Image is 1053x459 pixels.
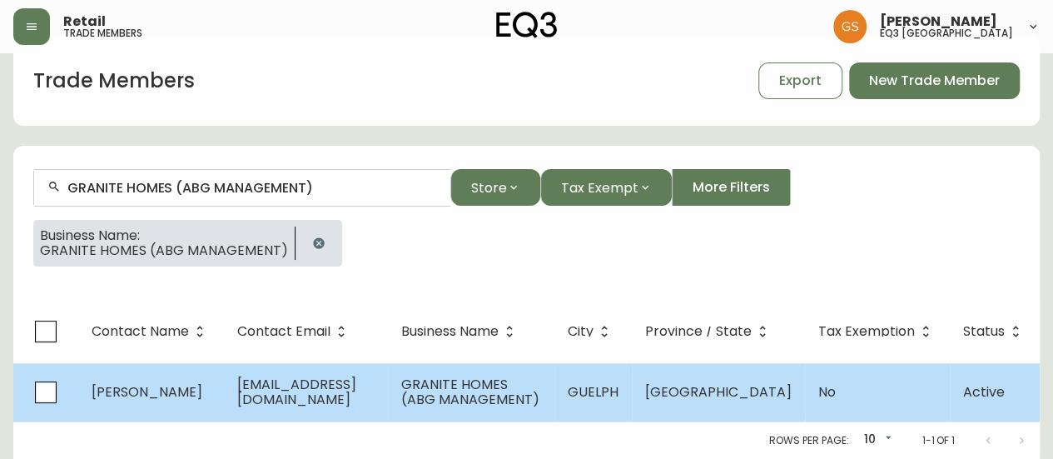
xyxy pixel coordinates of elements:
h5: trade members [63,28,142,38]
span: GRANITE HOMES (ABG MANAGEMENT) [401,375,539,409]
span: Business Name [401,324,520,339]
span: [EMAIL_ADDRESS][DOMAIN_NAME] [237,375,356,409]
span: [PERSON_NAME] [92,382,202,402]
span: Retail [63,15,106,28]
button: More Filters [672,169,791,206]
span: [PERSON_NAME] [880,15,997,28]
h5: eq3 [GEOGRAPHIC_DATA] [880,28,1013,38]
span: Province / State [645,327,752,337]
span: Contact Email [237,327,330,337]
button: Export [758,62,842,99]
span: [GEOGRAPHIC_DATA] [645,382,792,402]
button: Store [450,169,540,206]
span: Contact Email [237,324,352,339]
span: City [568,327,594,337]
span: Business Name [401,327,499,337]
span: No [818,382,836,402]
span: Tax Exemption [818,324,936,339]
span: Status [963,327,1005,337]
span: Store [471,177,507,198]
span: Tax Exempt [561,177,638,198]
span: Province / State [645,324,773,339]
span: More Filters [693,178,770,197]
span: New Trade Member [869,72,1000,90]
button: New Trade Member [849,62,1020,99]
span: GUELPH [568,382,618,402]
span: Active [963,382,1005,402]
span: Contact Name [92,327,189,337]
span: Export [779,72,822,90]
button: Tax Exempt [540,169,672,206]
p: 1-1 of 1 [921,433,955,448]
span: City [568,324,615,339]
span: Tax Exemption [818,327,915,337]
span: GRANITE HOMES (ABG MANAGEMENT) [40,243,288,258]
img: logo [496,12,558,38]
img: 6b403d9c54a9a0c30f681d41f5fc2571 [833,10,867,43]
span: Business Name: [40,228,288,243]
p: Rows per page: [769,433,848,448]
h1: Trade Members [33,67,195,95]
input: Search [67,180,437,196]
div: 10 [855,427,895,454]
span: Status [963,324,1026,339]
span: Contact Name [92,324,211,339]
